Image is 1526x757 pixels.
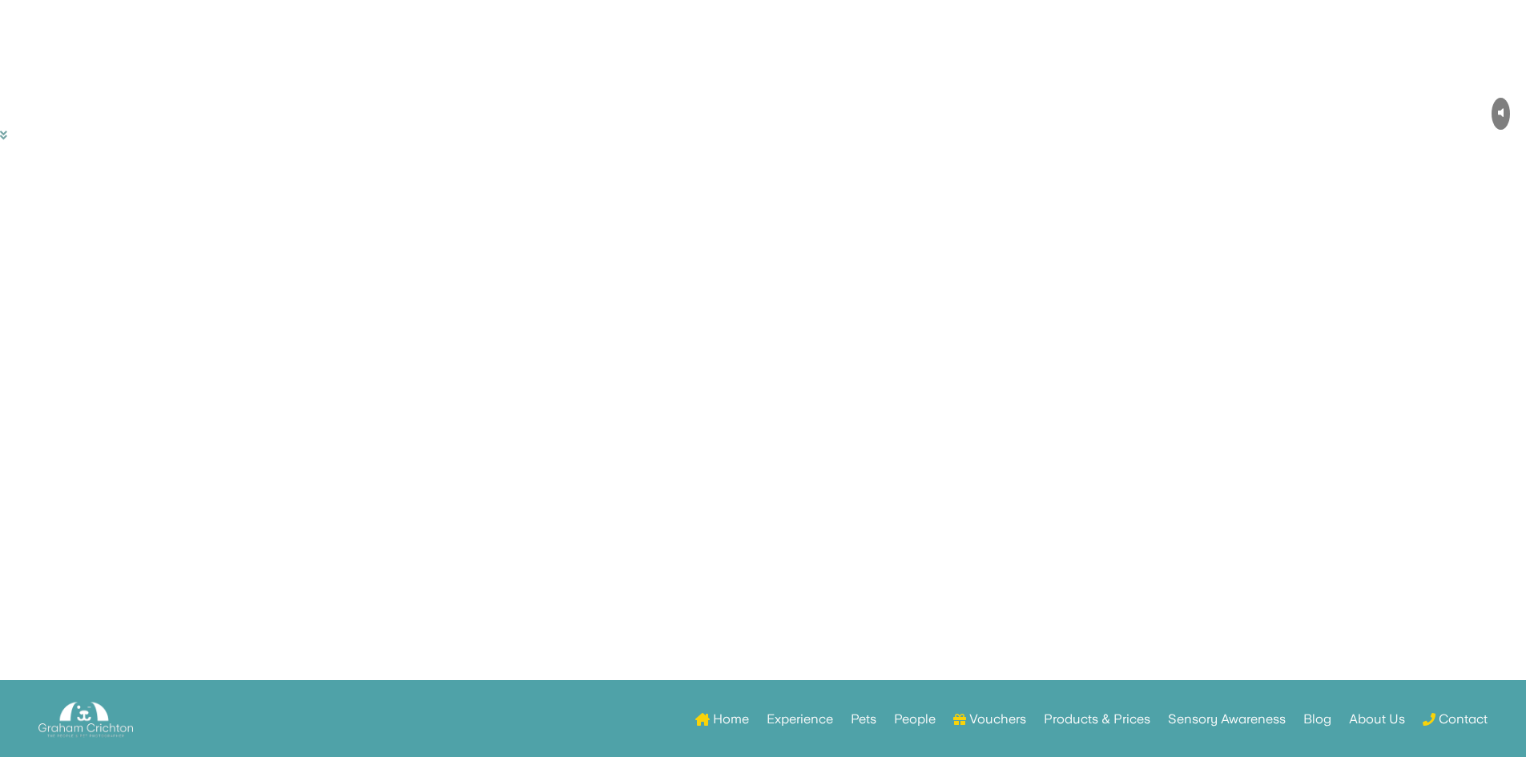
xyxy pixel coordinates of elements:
[1303,688,1331,751] a: Blog
[38,698,133,742] img: Graham Crichton Photography Logo - Graham Crichton - Belfast Family & Pet Photography Studio
[851,688,876,751] a: Pets
[1349,688,1405,751] a: About Us
[767,688,833,751] a: Experience
[894,688,936,751] a: People
[1423,688,1488,751] a: Contact
[1168,688,1286,751] a: Sensory Awareness
[1044,688,1150,751] a: Products & Prices
[695,688,749,751] a: Home
[953,688,1026,751] a: Vouchers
